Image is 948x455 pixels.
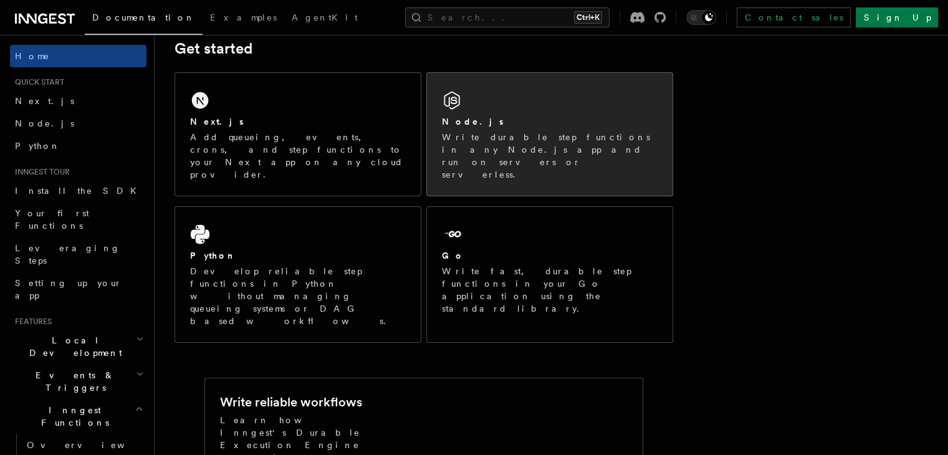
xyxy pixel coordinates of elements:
a: AgentKit [284,4,365,34]
span: Local Development [10,334,136,359]
span: Features [10,317,52,327]
button: Events & Triggers [10,364,146,399]
span: Leveraging Steps [15,243,120,266]
span: Examples [210,12,277,22]
span: Quick start [10,77,64,87]
a: GoWrite fast, durable step functions in your Go application using the standard library. [426,206,673,343]
a: Your first Functions [10,202,146,237]
h2: Python [190,249,236,262]
p: Add queueing, events, crons, and step functions to your Next app on any cloud provider. [190,131,406,181]
button: Toggle dark mode [686,10,716,25]
p: Develop reliable step functions in Python without managing queueing systems or DAG based workflows. [190,265,406,327]
span: Inngest tour [10,167,70,177]
p: Write durable step functions in any Node.js app and run on servers or serverless. [442,131,658,181]
span: Events & Triggers [10,369,136,394]
kbd: Ctrl+K [574,11,602,24]
span: Install the SDK [15,186,144,196]
span: Your first Functions [15,208,89,231]
a: Node.js [10,112,146,135]
a: Contact sales [737,7,851,27]
span: Overview [27,440,155,450]
h2: Go [442,249,464,262]
a: Setting up your app [10,272,146,307]
span: Setting up your app [15,278,122,300]
a: Node.jsWrite durable step functions in any Node.js app and run on servers or serverless. [426,72,673,196]
span: Next.js [15,96,74,106]
button: Local Development [10,329,146,364]
a: Next.js [10,90,146,112]
a: Python [10,135,146,157]
a: Sign Up [856,7,938,27]
span: Documentation [92,12,195,22]
a: Leveraging Steps [10,237,146,272]
button: Inngest Functions [10,399,146,434]
button: Search...Ctrl+K [405,7,610,27]
a: Next.jsAdd queueing, events, crons, and step functions to your Next app on any cloud provider. [175,72,421,196]
span: Node.js [15,118,74,128]
a: Documentation [85,4,203,35]
span: AgentKit [292,12,358,22]
h2: Node.js [442,115,504,128]
span: Inngest Functions [10,404,135,429]
a: Install the SDK [10,180,146,202]
span: Python [15,141,60,151]
p: Write fast, durable step functions in your Go application using the standard library. [442,265,658,315]
a: PythonDevelop reliable step functions in Python without managing queueing systems or DAG based wo... [175,206,421,343]
span: Home [15,50,50,62]
a: Get started [175,40,252,57]
h2: Write reliable workflows [220,393,362,411]
h2: Next.js [190,115,244,128]
a: Home [10,45,146,67]
a: Examples [203,4,284,34]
